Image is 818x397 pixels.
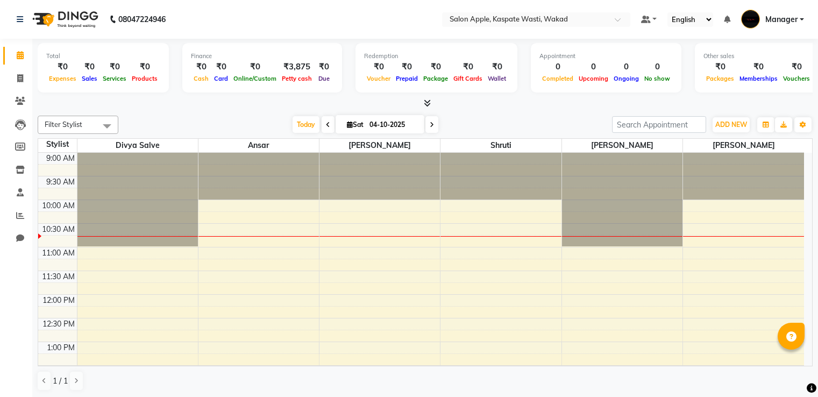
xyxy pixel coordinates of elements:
div: ₹0 [485,61,509,73]
span: [PERSON_NAME] [319,139,440,152]
span: Prepaid [393,75,421,82]
div: 9:00 AM [44,153,77,164]
div: 12:30 PM [40,318,77,330]
div: ₹0 [100,61,129,73]
span: Memberships [737,75,780,82]
div: ₹0 [780,61,813,73]
span: Manager [765,14,798,25]
div: ₹0 [211,61,231,73]
img: Manager [741,10,760,29]
div: 10:30 AM [40,224,77,235]
span: Package [421,75,451,82]
div: ₹0 [393,61,421,73]
iframe: chat widget [773,354,807,386]
div: ₹0 [315,61,333,73]
div: ₹0 [191,61,211,73]
span: Ansar [198,139,319,152]
button: ADD NEW [713,117,750,132]
div: ₹0 [421,61,451,73]
span: Ongoing [611,75,642,82]
span: Sales [79,75,100,82]
span: Wallet [485,75,509,82]
div: 1:30 PM [45,366,77,377]
div: ₹0 [46,61,79,73]
b: 08047224946 [118,4,166,34]
div: Total [46,52,160,61]
input: 2025-10-04 [366,117,420,133]
span: Services [100,75,129,82]
span: No show [642,75,673,82]
div: Redemption [364,52,509,61]
span: 1 / 1 [53,375,68,387]
div: Appointment [539,52,673,61]
div: 10:00 AM [40,200,77,211]
img: logo [27,4,101,34]
div: 0 [576,61,611,73]
div: 1:00 PM [45,342,77,353]
span: Card [211,75,231,82]
span: Products [129,75,160,82]
div: Finance [191,52,333,61]
div: 9:30 AM [44,176,77,188]
span: ADD NEW [715,120,747,129]
span: Sat [344,120,366,129]
span: Today [293,116,319,133]
div: ₹0 [129,61,160,73]
div: Stylist [38,139,77,150]
span: Expenses [46,75,79,82]
input: Search Appointment [612,116,706,133]
div: 11:00 AM [40,247,77,259]
span: Packages [703,75,737,82]
span: Completed [539,75,576,82]
span: Shruti [440,139,561,152]
div: ₹0 [737,61,780,73]
div: ₹0 [364,61,393,73]
span: Filter Stylist [45,120,82,129]
span: Upcoming [576,75,611,82]
span: Vouchers [780,75,813,82]
div: 12:00 PM [40,295,77,306]
span: Petty cash [279,75,315,82]
div: ₹0 [79,61,100,73]
div: 0 [642,61,673,73]
span: Online/Custom [231,75,279,82]
span: Cash [191,75,211,82]
div: ₹0 [231,61,279,73]
div: 0 [611,61,642,73]
span: Due [316,75,332,82]
div: ₹0 [703,61,737,73]
span: [PERSON_NAME] [562,139,682,152]
span: [PERSON_NAME] [683,139,804,152]
div: 11:30 AM [40,271,77,282]
span: Divya salve [77,139,198,152]
div: ₹3,875 [279,61,315,73]
span: Gift Cards [451,75,485,82]
span: Voucher [364,75,393,82]
div: 0 [539,61,576,73]
div: ₹0 [451,61,485,73]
